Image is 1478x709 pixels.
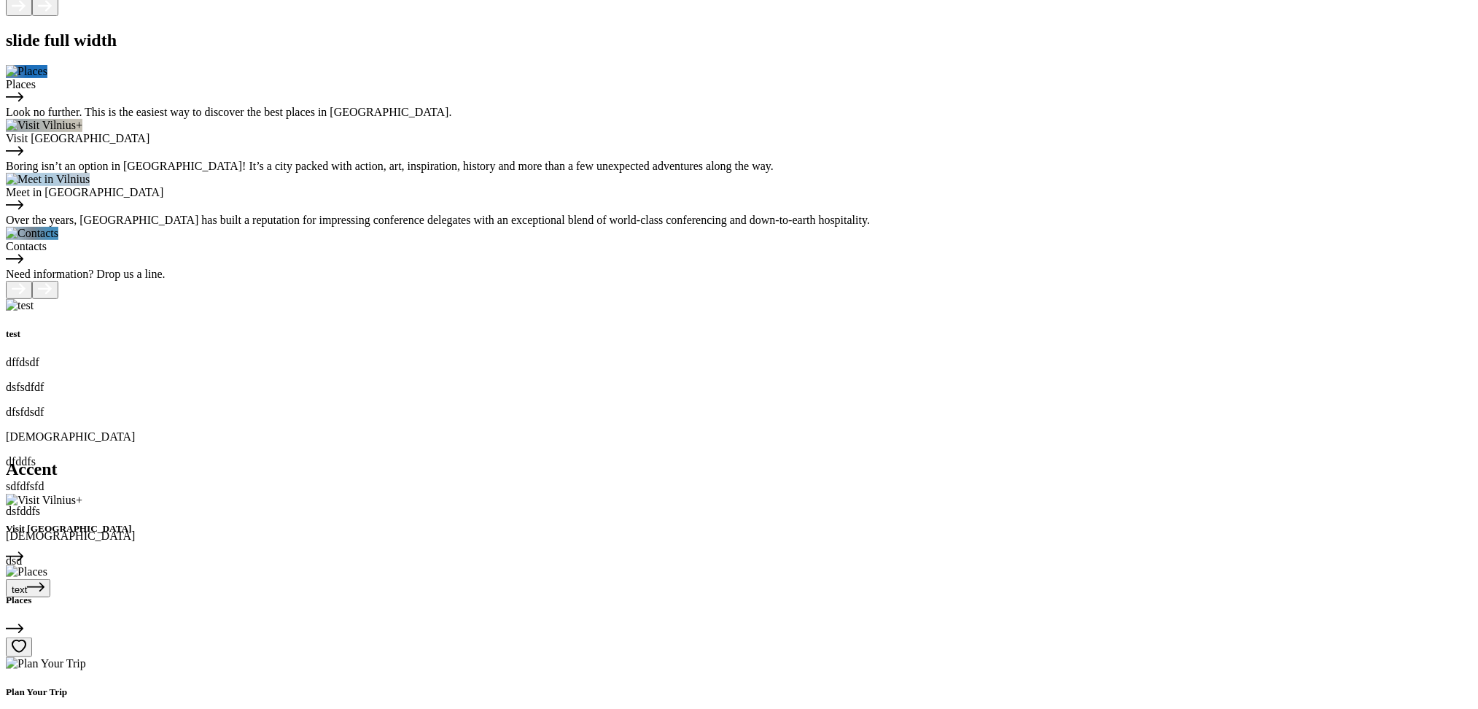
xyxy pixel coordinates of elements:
h2: Accent [6,460,1472,479]
img: Plan Your Trip [6,657,86,670]
button: Previous [6,281,32,299]
button: Add to wishlist [6,638,32,657]
svg: Go to link [6,199,23,211]
p: [DEMOGRAPHIC_DATA] [6,430,1472,443]
p: dsfsdfdf [6,381,1472,394]
img: Visit Vilnius+ [6,119,82,132]
img: Places [6,565,47,578]
p: dfsfdsdf [6,406,1472,419]
p: dfddfs [6,455,1472,468]
img: test [6,299,34,312]
h2: slide full width [6,31,1472,50]
p: dffdsdf [6,356,1472,369]
img: Meet in Vilnius [6,173,90,186]
img: Visit Vilnius+ [6,494,82,507]
button: Next [32,281,58,299]
svg: Go to link [6,145,23,157]
img: Contacts [6,227,58,240]
p: sdfdfsfd [6,480,1472,493]
svg: Go to link [6,91,23,103]
h5: test [6,328,1472,340]
img: Places [6,65,47,78]
svg: Go to link [6,253,23,265]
